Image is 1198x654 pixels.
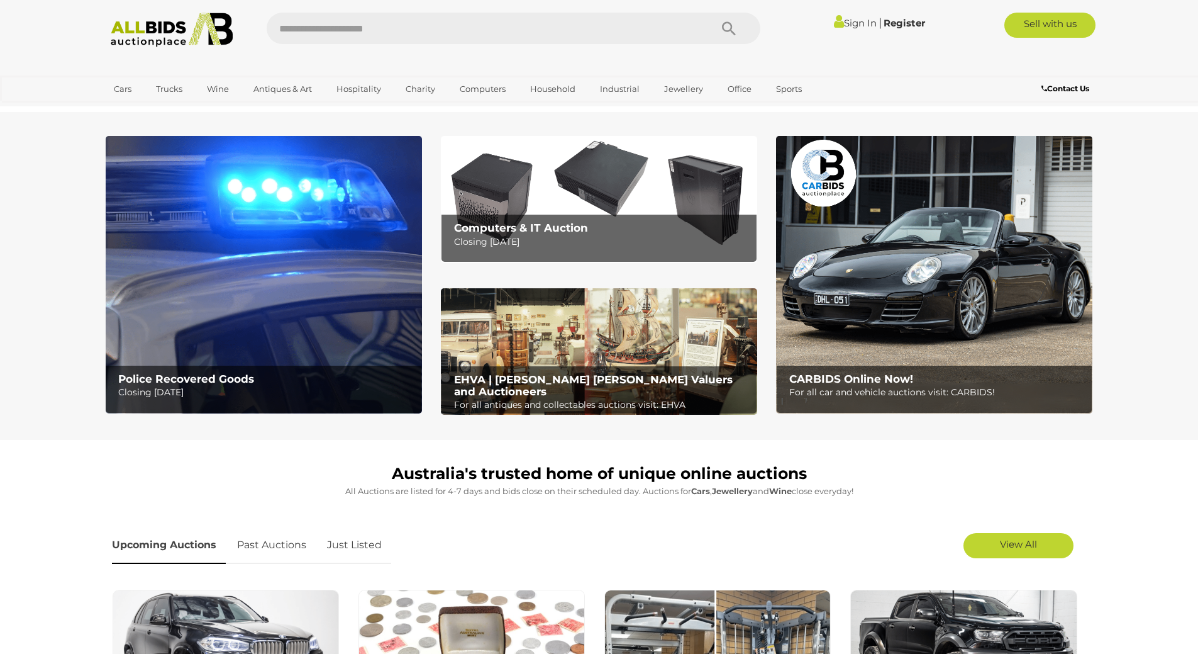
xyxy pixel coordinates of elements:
strong: Cars [691,486,710,496]
a: Office [719,79,760,99]
a: Sign In [834,17,877,29]
a: Charity [397,79,443,99]
p: All Auctions are listed for 4-7 days and bids close on their scheduled day. Auctions for , and cl... [112,484,1087,499]
a: Police Recovered Goods Police Recovered Goods Closing [DATE] [106,136,422,414]
a: Register [884,17,925,29]
p: For all car and vehicle auctions visit: CARBIDS! [789,385,1085,400]
a: Just Listed [318,527,391,564]
a: Jewellery [656,79,711,99]
b: CARBIDS Online Now! [789,373,913,385]
img: CARBIDS Online Now! [776,136,1092,414]
a: Past Auctions [228,527,316,564]
b: Computers & IT Auction [454,222,588,234]
span: View All [1000,538,1037,550]
img: Allbids.com.au [104,13,240,47]
img: Police Recovered Goods [106,136,422,414]
b: Police Recovered Goods [118,373,254,385]
a: Sports [768,79,810,99]
a: Industrial [592,79,648,99]
a: Hospitality [328,79,389,99]
p: Closing [DATE] [454,234,750,250]
a: Wine [199,79,237,99]
a: [GEOGRAPHIC_DATA] [106,99,211,120]
p: Closing [DATE] [118,385,414,400]
a: CARBIDS Online Now! CARBIDS Online Now! For all car and vehicle auctions visit: CARBIDS! [776,136,1092,414]
strong: Wine [769,486,792,496]
a: Computers & IT Auction Computers & IT Auction Closing [DATE] [441,136,757,262]
h1: Australia's trusted home of unique online auctions [112,465,1087,483]
a: EHVA | Evans Hastings Valuers and Auctioneers EHVA | [PERSON_NAME] [PERSON_NAME] Valuers and Auct... [441,288,757,415]
a: Upcoming Auctions [112,527,226,564]
a: Household [522,79,584,99]
a: Sell with us [1004,13,1095,38]
strong: Jewellery [712,486,753,496]
a: Cars [106,79,140,99]
b: Contact Us [1041,84,1089,93]
a: Contact Us [1041,82,1092,96]
a: Computers [452,79,514,99]
a: Trucks [148,79,191,99]
p: For all antiques and collectables auctions visit: EHVA [454,397,750,413]
button: Search [697,13,760,44]
b: EHVA | [PERSON_NAME] [PERSON_NAME] Valuers and Auctioneers [454,373,733,398]
img: EHVA | Evans Hastings Valuers and Auctioneers [441,288,757,415]
a: View All [963,533,1073,558]
img: Computers & IT Auction [441,136,757,262]
a: Antiques & Art [245,79,320,99]
span: | [879,16,882,30]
